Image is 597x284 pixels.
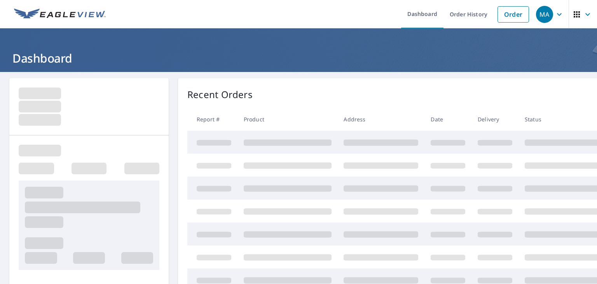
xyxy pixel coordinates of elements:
div: MA [536,6,553,23]
th: Date [424,108,471,131]
a: Order [497,6,529,23]
th: Delivery [471,108,518,131]
p: Recent Orders [187,88,253,102]
h1: Dashboard [9,50,588,66]
th: Address [337,108,424,131]
th: Report # [187,108,237,131]
img: EV Logo [14,9,106,20]
th: Product [237,108,338,131]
